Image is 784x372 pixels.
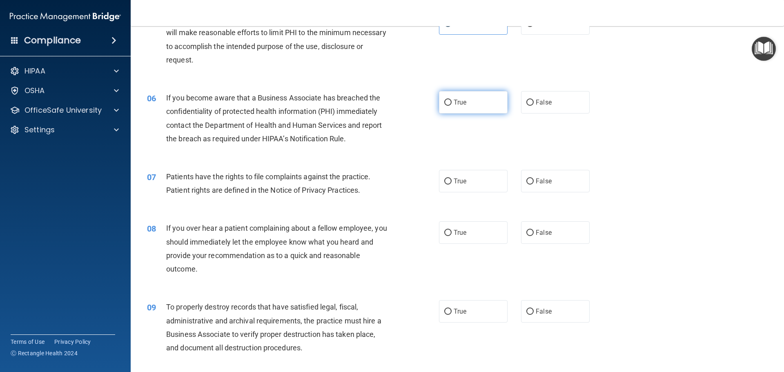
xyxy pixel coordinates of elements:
[444,309,452,315] input: True
[24,66,45,76] p: HIPAA
[24,86,45,96] p: OSHA
[10,86,119,96] a: OSHA
[166,94,382,143] span: If you become aware that a Business Associate has breached the confidentiality of protected healt...
[24,35,81,46] h4: Compliance
[526,230,534,236] input: False
[147,172,156,182] span: 07
[526,309,534,315] input: False
[11,349,78,357] span: Ⓒ Rectangle Health 2024
[444,230,452,236] input: True
[166,15,387,64] span: The Minimum Necessary Rule means that when disclosing PHI, you will make reasonable efforts to li...
[454,177,466,185] span: True
[54,338,91,346] a: Privacy Policy
[10,66,119,76] a: HIPAA
[444,178,452,185] input: True
[454,229,466,236] span: True
[24,125,55,135] p: Settings
[536,307,552,315] span: False
[166,224,387,273] span: If you over hear a patient complaining about a fellow employee, you should immediately let the em...
[454,307,466,315] span: True
[10,9,121,25] img: PMB logo
[166,172,371,194] span: Patients have the rights to file complaints against the practice. Patient rights are defined in t...
[147,94,156,103] span: 06
[24,105,102,115] p: OfficeSafe University
[454,98,466,106] span: True
[526,100,534,106] input: False
[147,224,156,234] span: 08
[166,303,381,352] span: To properly destroy records that have satisfied legal, fiscal, administrative and archival requir...
[147,303,156,312] span: 09
[11,338,45,346] a: Terms of Use
[10,105,119,115] a: OfficeSafe University
[526,178,534,185] input: False
[536,98,552,106] span: False
[752,37,776,61] button: Open Resource Center
[444,100,452,106] input: True
[536,177,552,185] span: False
[536,229,552,236] span: False
[10,125,119,135] a: Settings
